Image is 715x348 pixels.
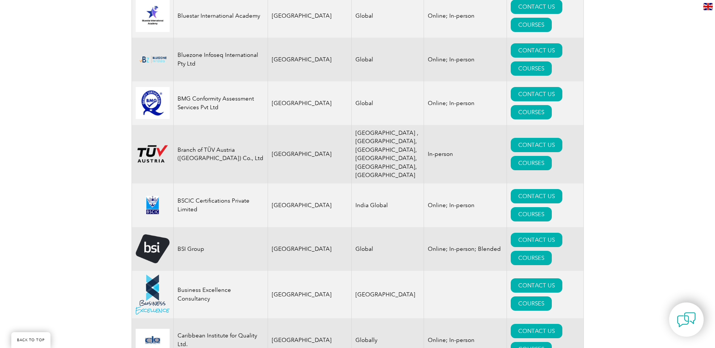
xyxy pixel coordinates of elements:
a: COURSES [511,251,552,265]
img: 6d429293-486f-eb11-a812-002248153038-logo.jpg [136,87,170,119]
td: [GEOGRAPHIC_DATA] [268,38,352,81]
a: CONTACT US [511,43,562,58]
img: 48df379e-2966-eb11-a812-00224814860b-logo.png [136,275,170,314]
a: CONTACT US [511,189,562,203]
a: BACK TO TOP [11,332,51,348]
a: COURSES [511,105,552,119]
a: COURSES [511,61,552,76]
a: CONTACT US [511,87,562,101]
td: [GEOGRAPHIC_DATA] [268,81,352,125]
td: BSI Group [173,227,268,271]
td: India Global [352,183,424,227]
td: Branch of TÜV Austria ([GEOGRAPHIC_DATA]) Co., Ltd [173,125,268,183]
td: [GEOGRAPHIC_DATA] [268,227,352,271]
td: Online; In-person [424,38,507,81]
a: CONTACT US [511,324,562,338]
td: [GEOGRAPHIC_DATA] [352,271,424,318]
td: BSCIC Certifications Private Limited [173,183,268,227]
a: CONTACT US [511,138,562,152]
td: [GEOGRAPHIC_DATA] ,[GEOGRAPHIC_DATA], [GEOGRAPHIC_DATA], [GEOGRAPHIC_DATA], [GEOGRAPHIC_DATA], [G... [352,125,424,183]
a: COURSES [511,18,552,32]
a: COURSES [511,156,552,170]
img: d624547b-a6e0-e911-a812-000d3a795b83-logo.png [136,196,170,214]
td: Global [352,38,424,81]
td: Global [352,81,424,125]
img: bf5d7865-000f-ed11-b83d-00224814fd52-logo.png [136,54,170,65]
td: [GEOGRAPHIC_DATA] [268,183,352,227]
td: Bluezone Infoseq International Pty Ltd [173,38,268,81]
img: ad2ea39e-148b-ed11-81ac-0022481565fd-logo.png [136,145,170,163]
a: COURSES [511,207,552,221]
td: [GEOGRAPHIC_DATA] [268,271,352,318]
td: BMG Conformity Assessment Services Pvt Ltd [173,81,268,125]
img: en [703,3,713,10]
td: In-person [424,125,507,183]
td: [GEOGRAPHIC_DATA] [268,125,352,183]
td: Online; In-person [424,183,507,227]
a: COURSES [511,296,552,311]
td: Global [352,227,424,271]
img: contact-chat.png [677,310,696,329]
td: Online; In-person; Blended [424,227,507,271]
a: CONTACT US [511,233,562,247]
a: CONTACT US [511,278,562,293]
td: Business Excellence Consultancy [173,271,268,318]
td: Online; In-person [424,81,507,125]
img: 5f72c78c-dabc-ea11-a814-000d3a79823d-logo.png [136,234,170,263]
